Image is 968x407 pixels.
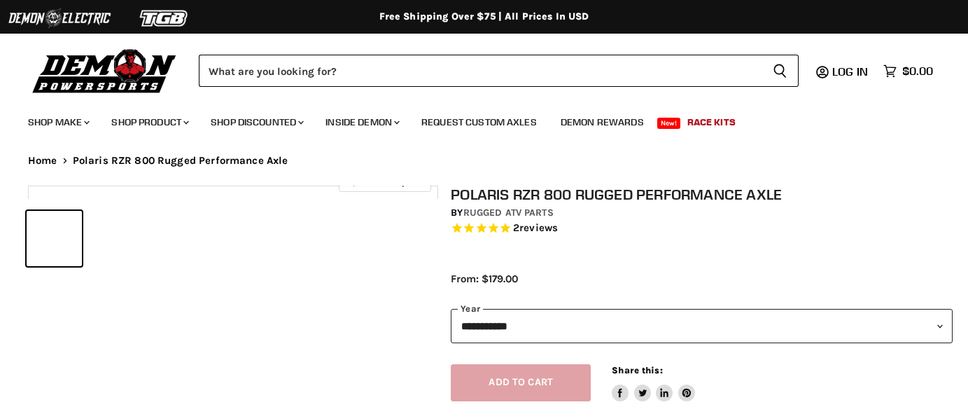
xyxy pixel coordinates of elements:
[73,155,288,167] span: Polaris RZR 800 Rugged Performance Axle
[27,211,82,266] button: IMAGE thumbnail
[346,177,423,187] span: Click to expand
[7,5,112,32] img: Demon Electric Logo 2
[101,108,197,137] a: Shop Product
[612,365,662,375] span: Share this:
[902,64,933,78] span: $0.00
[451,221,953,236] span: Rated 5.0 out of 5 stars 2 reviews
[876,61,940,81] a: $0.00
[612,364,695,401] aside: Share this:
[199,55,762,87] input: Search
[657,118,681,129] span: New!
[28,46,181,95] img: Demon Powersports
[677,108,746,137] a: Race Kits
[17,108,98,137] a: Shop Make
[826,65,876,78] a: Log in
[315,108,408,137] a: Inside Demon
[199,55,799,87] form: Product
[28,155,57,167] a: Home
[550,108,654,137] a: Demon Rewards
[451,205,953,221] div: by
[463,207,554,219] a: Rugged ATV Parts
[451,186,953,203] h1: Polaris RZR 800 Rugged Performance Axle
[513,221,558,234] span: 2 reviews
[762,55,799,87] button: Search
[832,64,868,78] span: Log in
[451,273,518,285] span: From: $179.00
[200,108,312,137] a: Shop Discounted
[451,309,953,343] select: year
[112,5,217,32] img: TGB Logo 2
[411,108,547,137] a: Request Custom Axles
[17,102,930,137] ul: Main menu
[519,221,558,234] span: reviews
